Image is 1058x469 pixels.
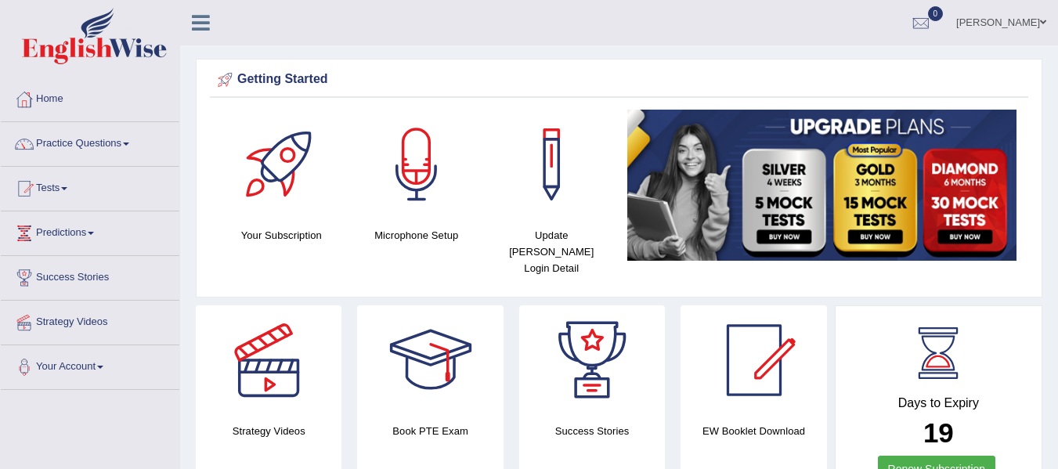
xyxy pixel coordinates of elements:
[923,417,954,448] b: 19
[1,122,179,161] a: Practice Questions
[1,78,179,117] a: Home
[519,423,665,439] h4: Success Stories
[1,301,179,340] a: Strategy Videos
[1,211,179,251] a: Predictions
[196,423,341,439] h4: Strategy Videos
[1,345,179,384] a: Your Account
[627,110,1017,261] img: small5.jpg
[357,423,503,439] h4: Book PTE Exam
[492,227,612,276] h4: Update [PERSON_NAME] Login Detail
[1,167,179,206] a: Tests
[681,423,826,439] h4: EW Booklet Download
[928,6,944,21] span: 0
[357,227,477,244] h4: Microphone Setup
[853,396,1024,410] h4: Days to Expiry
[222,227,341,244] h4: Your Subscription
[1,256,179,295] a: Success Stories
[214,68,1024,92] div: Getting Started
